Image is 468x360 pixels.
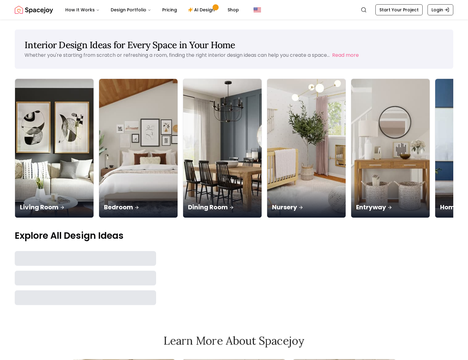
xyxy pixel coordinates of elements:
img: Entryway [351,79,430,218]
a: Living RoomLiving Room [15,79,94,218]
p: Nursery [272,203,341,211]
p: Whether you're starting from scratch or refreshing a room, finding the right interior design idea... [25,52,330,59]
button: Read more [332,52,359,59]
a: EntrywayEntryway [351,79,430,218]
h1: Interior Design Ideas for Every Space in Your Home [25,39,443,50]
p: Dining Room [188,203,257,211]
img: Nursery [267,79,346,218]
button: Design Portfolio [106,4,156,16]
p: Explore All Design Ideas [15,230,453,241]
p: Entryway [356,203,425,211]
a: Shop [223,4,244,16]
img: Bedroom [99,79,178,218]
img: Dining Room [183,79,262,218]
img: Spacejoy Logo [15,4,53,16]
img: Living Room [15,79,94,218]
h2: Learn More About Spacejoy [72,335,396,347]
a: Dining RoomDining Room [183,79,262,218]
a: BedroomBedroom [99,79,178,218]
img: United States [254,6,261,14]
a: Pricing [157,4,182,16]
p: Bedroom [104,203,173,211]
a: AI Design [183,4,221,16]
nav: Main [60,4,244,16]
a: Start Your Project [375,4,423,15]
a: NurseryNursery [267,79,346,218]
button: How It Works [60,4,105,16]
p: Living Room [20,203,89,211]
a: Login [428,4,453,15]
a: Spacejoy [15,4,53,16]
